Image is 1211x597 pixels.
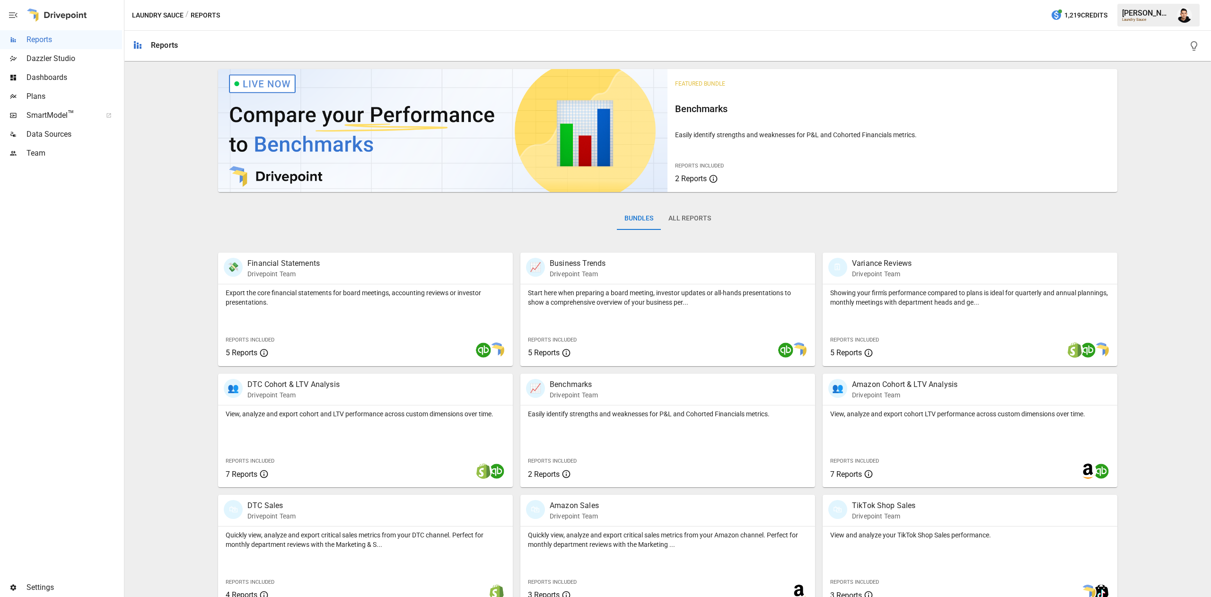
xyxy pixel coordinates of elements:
span: 7 Reports [226,470,257,479]
p: Easily identify strengths and weaknesses for P&L and Cohorted Financials metrics. [675,130,1109,140]
div: 📈 [526,258,545,277]
div: 📈 [526,379,545,398]
span: Settings [26,582,122,593]
span: Reports Included [830,579,879,585]
button: Bundles [617,207,661,230]
img: smart model [489,342,504,358]
span: 1,219 Credits [1064,9,1107,21]
span: Team [26,148,122,159]
img: smart model [791,342,807,358]
button: Francisco Sanchez [1171,2,1198,28]
p: Variance Reviews [852,258,912,269]
span: SmartModel [26,110,96,121]
h6: Benchmarks [675,101,1109,116]
div: 🗓 [828,258,847,277]
p: Start here when preparing a board meeting, investor updates or all-hands presentations to show a ... [528,288,807,307]
span: ™ [68,108,74,120]
div: [PERSON_NAME] [1122,9,1171,18]
span: Featured Bundle [675,80,725,87]
span: 7 Reports [830,470,862,479]
span: 5 Reports [830,348,862,357]
div: 💸 [224,258,243,277]
img: quickbooks [778,342,793,358]
button: All Reports [661,207,719,230]
button: 1,219Credits [1047,7,1111,24]
p: View, analyze and export cohort and LTV performance across custom dimensions over time. [226,409,505,419]
img: shopify [1067,342,1082,358]
span: Data Sources [26,129,122,140]
p: Drivepoint Team [247,269,320,279]
span: 2 Reports [675,174,707,183]
p: Drivepoint Team [247,390,340,400]
div: 🛍 [526,500,545,519]
div: 🛍 [224,500,243,519]
p: DTC Cohort & LTV Analysis [247,379,340,390]
span: Plans [26,91,122,102]
p: Amazon Cohort & LTV Analysis [852,379,957,390]
span: 5 Reports [528,348,560,357]
p: Business Trends [550,258,605,269]
p: Drivepoint Team [247,511,296,521]
span: Reports Included [528,458,577,464]
span: Reports Included [830,458,879,464]
span: Reports [26,34,122,45]
div: 👥 [224,379,243,398]
span: Reports Included [675,163,724,169]
p: View and analyze your TikTok Shop Sales performance. [830,530,1110,540]
p: Drivepoint Team [550,269,605,279]
div: 👥 [828,379,847,398]
p: TikTok Shop Sales [852,500,916,511]
img: Francisco Sanchez [1177,8,1192,23]
div: / [185,9,189,21]
img: quickbooks [476,342,491,358]
span: Reports Included [528,337,577,343]
img: smart model [1094,342,1109,358]
p: Quickly view, analyze and export critical sales metrics from your Amazon channel. Perfect for mon... [528,530,807,549]
img: amazon [1080,464,1096,479]
span: Reports Included [226,579,274,585]
p: Drivepoint Team [550,511,599,521]
img: shopify [476,464,491,479]
span: Dazzler Studio [26,53,122,64]
span: Reports Included [226,337,274,343]
p: Quickly view, analyze and export critical sales metrics from your DTC channel. Perfect for monthl... [226,530,505,549]
img: quickbooks [489,464,504,479]
p: Drivepoint Team [550,390,598,400]
p: Drivepoint Team [852,269,912,279]
p: Drivepoint Team [852,390,957,400]
img: video thumbnail [218,69,667,192]
span: Reports Included [830,337,879,343]
span: 5 Reports [226,348,257,357]
p: Benchmarks [550,379,598,390]
p: Financial Statements [247,258,320,269]
span: Reports Included [528,579,577,585]
div: Reports [151,41,178,50]
button: Laundry Sauce [132,9,184,21]
p: DTC Sales [247,500,296,511]
span: Reports Included [226,458,274,464]
p: Drivepoint Team [852,511,916,521]
img: quickbooks [1080,342,1096,358]
div: 🛍 [828,500,847,519]
p: View, analyze and export cohort LTV performance across custom dimensions over time. [830,409,1110,419]
span: 2 Reports [528,470,560,479]
p: Showing your firm's performance compared to plans is ideal for quarterly and annual plannings, mo... [830,288,1110,307]
p: Amazon Sales [550,500,599,511]
p: Export the core financial statements for board meetings, accounting reviews or investor presentat... [226,288,505,307]
p: Easily identify strengths and weaknesses for P&L and Cohorted Financials metrics. [528,409,807,419]
div: Laundry Sauce [1122,18,1171,22]
img: quickbooks [1094,464,1109,479]
span: Dashboards [26,72,122,83]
